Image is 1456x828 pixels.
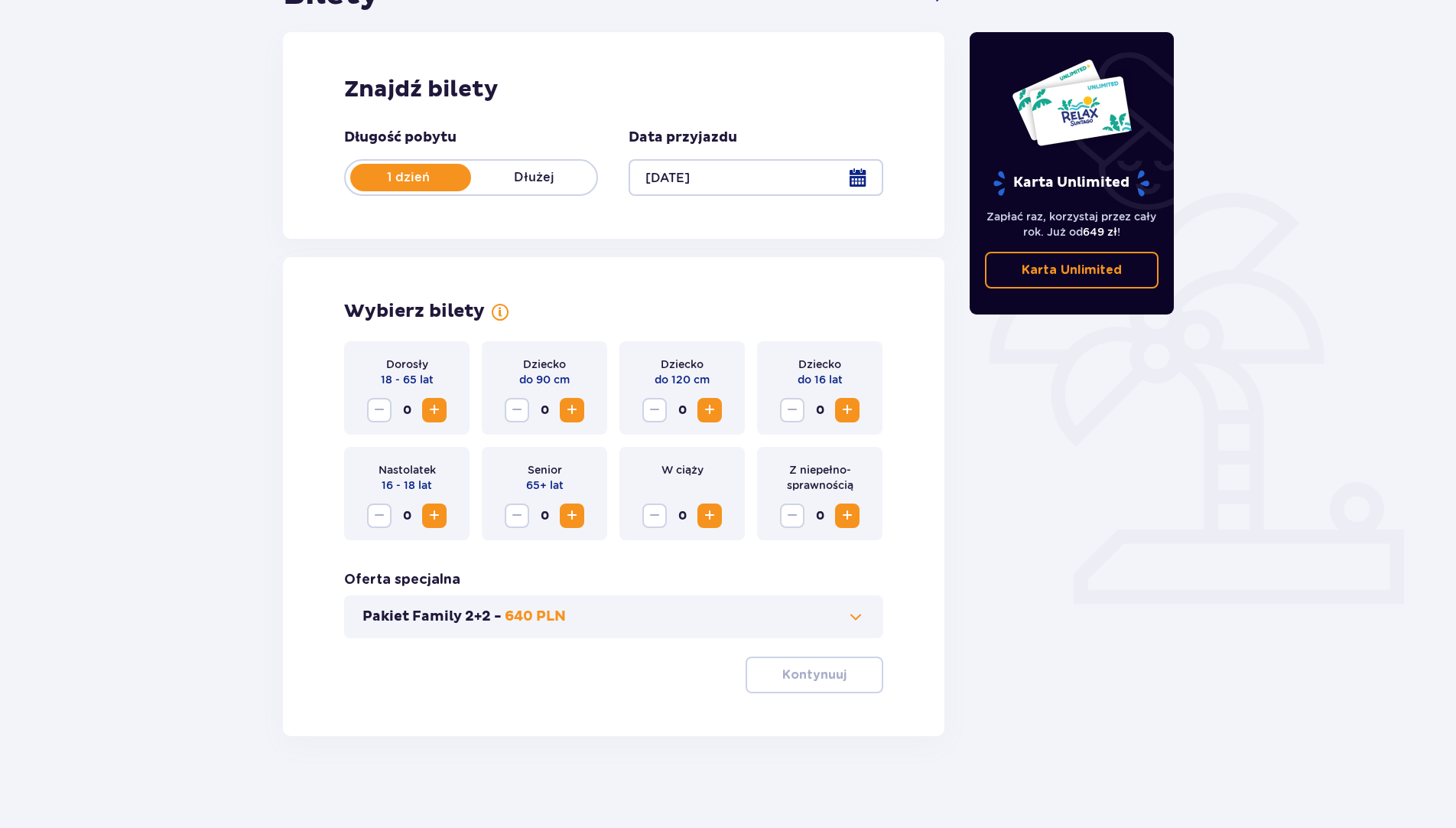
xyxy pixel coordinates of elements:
[532,504,557,528] span: 0
[344,129,457,147] p: Długość pobytu
[798,357,841,372] p: Dziecko
[560,398,584,422] button: Increase
[367,398,392,422] button: Decrease
[1083,226,1117,238] span: 649 zł
[808,398,832,422] span: 0
[661,357,704,372] p: Dziecko
[532,398,557,422] span: 0
[395,504,419,528] span: 0
[344,571,460,589] p: Oferta specjalna
[782,667,847,683] p: Kontynuuj
[471,169,596,186] p: Dłużej
[808,504,832,528] span: 0
[670,398,694,422] span: 0
[386,357,428,372] p: Dorosły
[526,478,564,493] p: 65+ lat
[528,462,562,478] p: Senior
[346,169,471,186] p: 1 dzień
[422,504,447,528] button: Increase
[642,398,667,422] button: Decrease
[655,372,710,387] p: do 120 cm
[780,398,804,422] button: Decrease
[505,608,566,626] p: 640 PLN
[835,398,860,422] button: Increase
[381,372,434,387] p: 18 - 65 lat
[985,209,1159,240] p: Zapłać raz, korzystaj przez cały rok. Już od !
[422,398,447,422] button: Increase
[985,252,1159,288] a: Karta Unlimited
[697,504,722,528] button: Increase
[780,504,804,528] button: Decrease
[992,170,1151,197] p: Karta Unlimited
[367,504,392,528] button: Decrease
[769,462,870,493] p: Z niepełno­sprawnością
[560,504,584,528] button: Increase
[697,398,722,422] button: Increase
[395,398,419,422] span: 0
[344,300,485,323] p: Wybierz bilety
[344,75,883,104] h2: Znajdź bilety
[1022,262,1122,279] p: Karta Unlimited
[362,608,865,626] button: Pakiet Family 2+2 -640 PLN
[746,657,883,693] button: Kontynuuj
[505,398,529,422] button: Decrease
[505,504,529,528] button: Decrease
[629,129,737,147] p: Data przyjazdu
[382,478,432,493] p: 16 - 18 lat
[661,462,704,478] p: W ciąży
[523,357,566,372] p: Dziecko
[379,462,436,478] p: Nastolatek
[362,608,502,626] p: Pakiet Family 2+2 -
[798,372,843,387] p: do 16 lat
[642,504,667,528] button: Decrease
[670,504,694,528] span: 0
[519,372,570,387] p: do 90 cm
[835,504,860,528] button: Increase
